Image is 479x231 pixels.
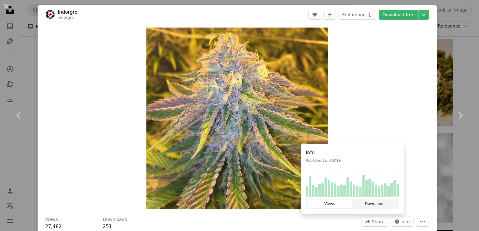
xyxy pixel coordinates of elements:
[324,10,336,20] button: Add to Collection
[418,10,429,20] button: Choose download size
[306,158,342,163] span: Published on
[103,217,127,223] h3: Downloads
[146,28,328,209] button: Zoom in on this image
[361,217,388,227] button: Share this image
[416,217,429,227] button: More Actions
[308,10,321,20] button: Like
[402,217,410,226] span: Info
[45,217,58,223] h3: Views
[372,217,384,226] span: Share
[103,224,112,229] span: 251
[307,200,352,208] button: Views
[352,200,398,208] button: Downloads
[391,217,414,227] button: Stats about this image
[58,15,74,20] a: indorgro
[146,28,328,209] img: a close up of a plant in a field
[339,10,376,20] button: Edit image
[441,85,479,146] a: Next
[45,10,55,20] img: Go to Indorgro's profile
[306,149,399,157] h1: Info
[330,158,343,163] time: February 10, 2024 at 4:09:14 PM CST
[45,224,62,229] span: 27,482
[58,9,77,15] a: Indorgro
[379,10,418,20] a: Download free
